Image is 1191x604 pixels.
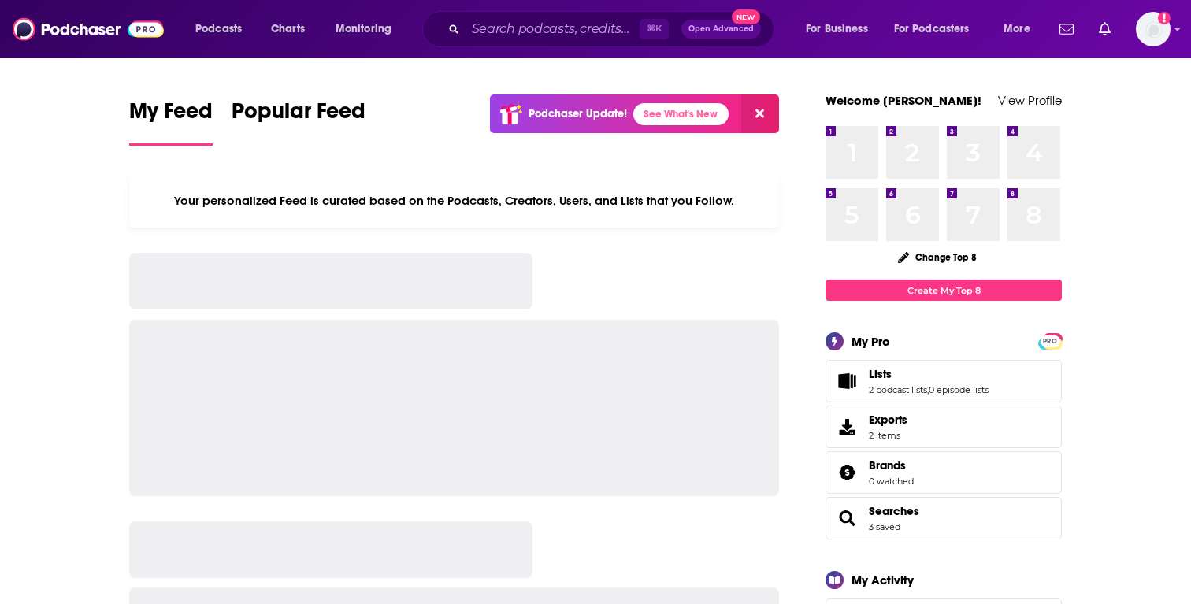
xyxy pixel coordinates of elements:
span: Exports [831,416,863,438]
span: 2 items [869,430,907,441]
a: 2 podcast lists [869,384,927,395]
a: Create My Top 8 [826,280,1062,301]
span: Exports [869,413,907,427]
div: My Activity [852,573,914,587]
span: Popular Feed [232,98,365,134]
input: Search podcasts, credits, & more... [466,17,640,42]
span: Lists [826,360,1062,402]
span: Searches [826,497,1062,539]
span: Podcasts [195,18,242,40]
a: My Feed [129,98,213,146]
a: Exports [826,406,1062,448]
a: Brands [869,458,914,472]
span: New [732,9,760,24]
button: open menu [884,17,992,42]
span: More [1004,18,1030,40]
span: Brands [826,451,1062,494]
a: See What's New [633,103,729,125]
a: 3 saved [869,521,900,532]
div: Your personalized Feed is curated based on the Podcasts, Creators, Users, and Lists that you Follow. [129,174,779,228]
a: Show notifications dropdown [1093,16,1117,43]
span: , [927,384,929,395]
a: 0 watched [869,476,914,487]
a: Lists [869,367,989,381]
button: open menu [325,17,412,42]
img: User Profile [1136,12,1171,46]
span: Brands [869,458,906,472]
span: Charts [271,18,305,40]
button: open menu [795,17,888,42]
a: Lists [831,370,863,392]
a: 0 episode lists [929,384,989,395]
div: Search podcasts, credits, & more... [437,11,789,47]
span: ⌘ K [640,19,669,39]
span: For Podcasters [894,18,970,40]
button: Show profile menu [1136,12,1171,46]
a: Show notifications dropdown [1053,16,1080,43]
button: open menu [184,17,262,42]
span: Lists [869,367,892,381]
button: Open AdvancedNew [681,20,761,39]
span: Logged in as ellerylsmith123 [1136,12,1171,46]
span: My Feed [129,98,213,134]
svg: Add a profile image [1158,12,1171,24]
a: View Profile [998,93,1062,108]
span: Monitoring [336,18,391,40]
a: PRO [1041,335,1059,346]
img: Podchaser - Follow, Share and Rate Podcasts [13,14,164,44]
span: For Business [806,18,868,40]
a: Welcome [PERSON_NAME]! [826,93,981,108]
div: My Pro [852,334,890,349]
span: Open Advanced [688,25,754,33]
a: Searches [831,507,863,529]
span: PRO [1041,335,1059,347]
p: Podchaser Update! [529,107,627,120]
a: Brands [831,461,863,484]
a: Popular Feed [232,98,365,146]
a: Searches [869,504,919,518]
a: Charts [261,17,314,42]
button: Change Top 8 [889,247,986,267]
button: open menu [992,17,1050,42]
